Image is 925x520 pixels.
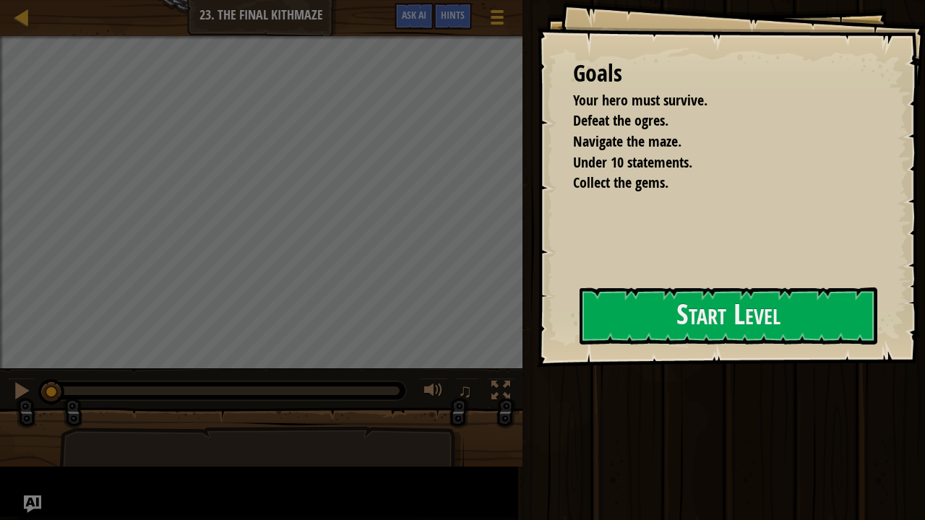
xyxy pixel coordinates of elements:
button: Show game menu [479,3,515,37]
button: Toggle fullscreen [486,378,515,407]
span: Collect the gems. [573,173,668,192]
button: Ctrl + P: Pause [7,378,36,407]
span: Ask AI [402,8,426,22]
button: ♫ [455,378,480,407]
li: Collect the gems. [555,173,871,194]
li: Under 10 statements. [555,152,871,173]
span: Under 10 statements. [573,152,692,172]
button: Start Level [580,287,877,344]
div: Goals [573,57,874,90]
button: Adjust volume [419,378,448,407]
button: Ask AI [24,495,41,513]
li: Your hero must survive. [555,90,871,111]
button: Ask AI [395,3,434,30]
span: ♫ [458,380,473,402]
span: Defeat the ogres. [573,110,668,130]
li: Defeat the ogres. [555,110,871,131]
span: Hints [441,8,465,22]
li: Navigate the maze. [555,131,871,152]
span: Your hero must survive. [573,90,707,110]
span: Navigate the maze. [573,131,681,151]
